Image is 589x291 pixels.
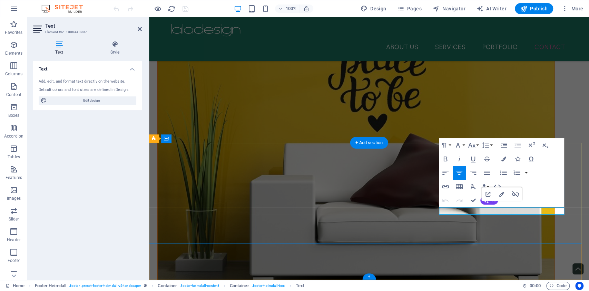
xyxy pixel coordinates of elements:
span: Publish [520,5,548,12]
button: More [559,3,586,14]
div: Design (Ctrl+Alt+Y) [358,3,389,14]
div: + [362,273,376,280]
span: Pages [397,5,421,12]
button: Clear Formatting [467,180,480,194]
span: Click to select. Double-click to edit [158,282,177,290]
button: Font Size [467,138,480,152]
button: HTML [491,180,504,194]
button: Decrease Indent [511,138,524,152]
div: Default colors and font sizes are defined in Design. [39,87,136,93]
div: + Add section [350,137,388,149]
button: Increase Indent [497,138,510,152]
button: Line Height [480,138,493,152]
span: AI Writer [477,5,507,12]
button: Font Family [453,138,466,152]
button: Data Bindings [480,180,490,194]
button: Pages [394,3,424,14]
span: Click to select. Double-click to edit [230,282,249,290]
button: Unordered List [497,166,510,180]
span: 00 00 [530,282,540,290]
button: Design [358,3,389,14]
p: Footer [8,258,20,263]
p: Accordion [4,133,23,139]
span: Design [361,5,386,12]
p: Boxes [8,113,20,118]
h6: Session time [522,282,541,290]
nav: breadcrumb [35,282,304,290]
i: On resize automatically adjust zoom level to fit chosen device. [303,6,310,12]
button: Edit design [39,96,136,105]
span: Navigator [433,5,465,12]
h2: Text [45,23,142,29]
button: Paragraph Format [439,138,452,152]
button: Superscript [525,138,538,152]
span: : [534,283,536,288]
button: Code [546,282,570,290]
button: Align Right [467,166,480,180]
button: Navigator [430,3,468,14]
p: Features [6,175,22,180]
a: Click to cancel selection. Double-click to open Pages [6,282,24,290]
i: Reload page [168,5,176,13]
button: Strikethrough [480,152,493,166]
button: Align Justify [480,166,493,180]
button: Confirm (Ctrl+⏎) [467,194,480,207]
h4: Style [88,41,142,55]
button: Unlink [509,187,522,201]
span: . footer-heimdall-content [180,282,219,290]
button: Ordered List [510,166,523,180]
h4: Text [33,61,142,73]
button: Subscript [539,138,552,152]
button: Ordered List [523,166,529,180]
button: Undo (Ctrl+Z) [439,194,452,207]
p: Images [7,196,21,201]
img: Editor Logo [40,4,91,13]
button: Align Center [453,166,466,180]
p: Favorites [5,30,22,35]
span: Code [549,282,567,290]
span: More [561,5,583,12]
button: Icons [511,152,524,166]
p: Slider [9,216,19,222]
h6: 100% [285,4,296,13]
button: Insert Link [439,180,452,194]
button: Edit Link [495,187,508,201]
button: Special Characters [524,152,538,166]
p: Elements [5,50,23,56]
p: Columns [5,71,22,77]
p: Header [7,237,21,243]
button: Redo (Ctrl+Shift+Z) [453,194,466,207]
button: Align Left [439,166,452,180]
span: . footer-heimdall-box [252,282,285,290]
p: Content [6,92,21,97]
h4: Text [33,41,88,55]
p: Tables [8,154,20,160]
span: . footer .preset-footer-heimdall-v2-landscaper [69,282,141,290]
button: Bold (Ctrl+B) [439,152,452,166]
button: Open Link [481,187,494,201]
button: Click here to leave preview mode and continue editing [154,4,162,13]
span: Click to select. Double-click to edit [35,282,66,290]
button: Insert Table [453,180,466,194]
span: Edit design [49,96,134,105]
button: Usercentrics [575,282,583,290]
div: Add, edit, and format text directly on the website. [39,79,136,85]
span: Click to select. Double-click to edit [296,282,304,290]
button: Publish [515,3,553,14]
button: Underline (Ctrl+U) [467,152,480,166]
i: This element is a customizable preset [144,284,147,288]
button: AI Writer [474,3,509,14]
h3: Element #ed-1006440997 [45,29,128,35]
button: reload [167,4,176,13]
button: 100% [275,4,300,13]
button: Colors [497,152,510,166]
button: Italic (Ctrl+I) [453,152,466,166]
